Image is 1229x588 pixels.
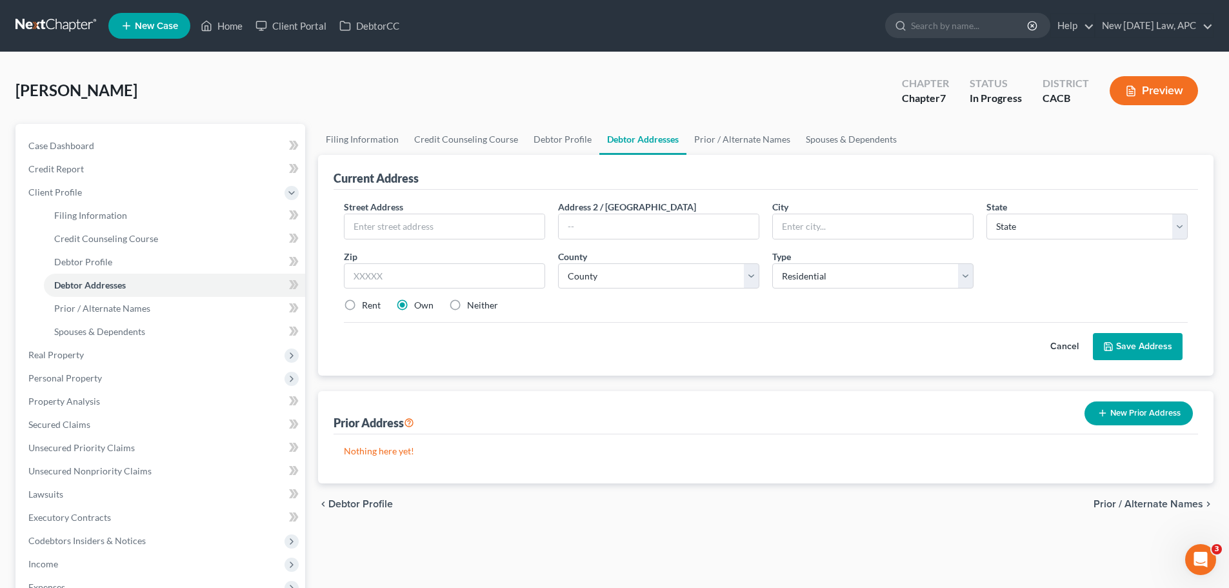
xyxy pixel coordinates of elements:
a: Filing Information [318,124,406,155]
span: 7 [940,92,946,104]
span: 3 [1212,544,1222,554]
span: Unsecured Nonpriority Claims [28,465,152,476]
span: County [558,251,587,262]
div: Current Address [334,170,419,186]
i: chevron_right [1203,499,1214,509]
input: -- [559,214,759,239]
span: Street Address [344,201,403,212]
span: Zip [344,251,357,262]
a: Credit Report [18,157,305,181]
a: Unsecured Nonpriority Claims [18,460,305,483]
button: Preview [1110,76,1198,105]
span: Prior / Alternate Names [1094,499,1203,509]
span: Lawsuits [28,489,63,500]
p: Nothing here yet! [344,445,1188,458]
a: Case Dashboard [18,134,305,157]
a: Spouses & Dependents [44,320,305,343]
span: Credit Report [28,163,84,174]
button: chevron_left Debtor Profile [318,499,393,509]
span: Secured Claims [28,419,90,430]
div: District [1043,76,1089,91]
span: Prior / Alternate Names [54,303,150,314]
i: chevron_left [318,499,328,509]
a: Client Portal [249,14,333,37]
span: State [986,201,1007,212]
input: XXXXX [344,263,545,289]
span: Codebtors Insiders & Notices [28,535,146,546]
a: Home [194,14,249,37]
span: Debtor Addresses [54,279,126,290]
input: Enter street address [345,214,545,239]
span: Property Analysis [28,396,100,407]
span: Debtor Profile [328,499,393,509]
span: Unsecured Priority Claims [28,442,135,453]
button: Cancel [1036,334,1093,360]
a: Debtor Addresses [44,274,305,297]
div: Status [970,76,1022,91]
span: New Case [135,21,178,31]
a: Spouses & Dependents [798,124,904,155]
span: City [772,201,788,212]
span: Executory Contracts [28,512,111,523]
button: Save Address [1093,333,1183,360]
span: [PERSON_NAME] [15,81,137,99]
a: Debtor Profile [526,124,599,155]
div: Chapter [902,76,949,91]
span: Credit Counseling Course [54,233,158,244]
span: Spouses & Dependents [54,326,145,337]
label: Rent [362,299,381,312]
a: Credit Counseling Course [44,227,305,250]
a: DebtorCC [333,14,406,37]
span: Personal Property [28,372,102,383]
label: Type [772,250,791,263]
a: Filing Information [44,204,305,227]
a: Help [1051,14,1094,37]
a: Credit Counseling Course [406,124,526,155]
button: Prior / Alternate Names chevron_right [1094,499,1214,509]
a: Debtor Profile [44,250,305,274]
span: Debtor Profile [54,256,112,267]
a: Unsecured Priority Claims [18,436,305,460]
span: Filing Information [54,210,127,221]
input: Search by name... [911,14,1029,37]
span: Case Dashboard [28,140,94,151]
a: Debtor Addresses [599,124,686,155]
a: Property Analysis [18,390,305,413]
label: Neither [467,299,498,312]
button: New Prior Address [1084,401,1193,425]
span: Client Profile [28,187,82,198]
span: Income [28,558,58,569]
div: Prior Address [334,415,414,431]
a: Executory Contracts [18,506,305,529]
label: Own [414,299,434,312]
input: Enter city... [773,214,973,239]
span: Real Property [28,349,84,360]
div: CACB [1043,91,1089,106]
iframe: Intercom live chat [1185,544,1216,575]
a: New [DATE] Law, APC [1095,14,1213,37]
a: Prior / Alternate Names [44,297,305,320]
a: Lawsuits [18,483,305,506]
a: Secured Claims [18,413,305,436]
div: In Progress [970,91,1022,106]
div: Chapter [902,91,949,106]
label: Address 2 / [GEOGRAPHIC_DATA] [558,200,696,214]
a: Prior / Alternate Names [686,124,798,155]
